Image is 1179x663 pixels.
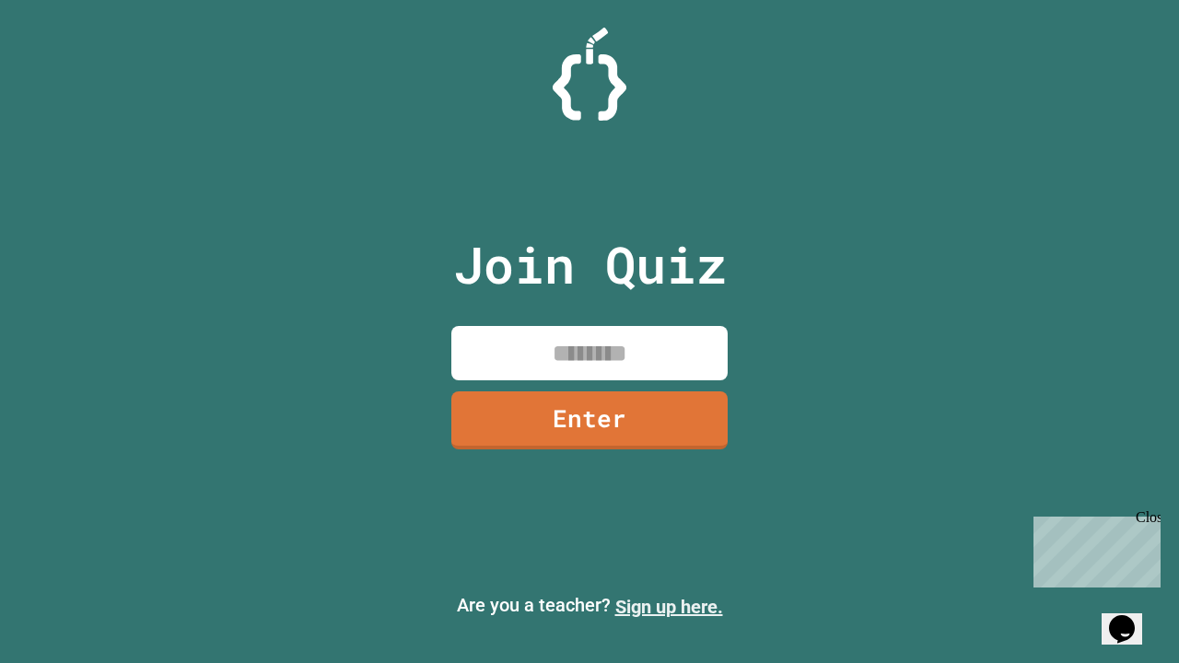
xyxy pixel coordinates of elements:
a: Enter [451,391,728,449]
p: Join Quiz [453,227,727,303]
iframe: chat widget [1102,589,1161,645]
p: Are you a teacher? [15,591,1164,621]
img: Logo.svg [553,28,626,121]
div: Chat with us now!Close [7,7,127,117]
iframe: chat widget [1026,509,1161,587]
a: Sign up here. [615,596,723,618]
